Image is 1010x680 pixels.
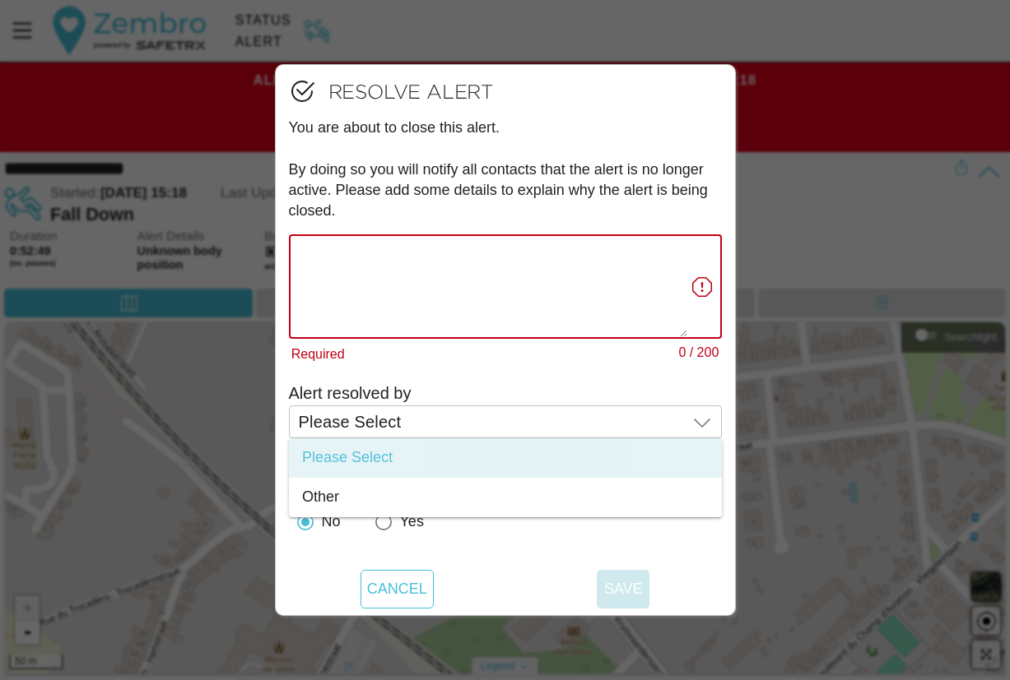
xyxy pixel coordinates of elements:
div: Required [291,347,673,363]
span: Please Select [299,414,402,429]
span: Please Select [302,449,393,465]
div: 0 / 200 [672,347,719,360]
div: No [289,506,341,539]
span: Save [603,570,643,608]
span: Resolve Alert [328,79,493,104]
span: Cancel [367,570,427,608]
button: Cancel [361,570,434,608]
p: You are about to close this alert. By doing so you will notify all contacts that the alert is no ... [289,118,722,221]
div: Yes [367,506,424,539]
div: Yes [400,512,424,531]
div: No [322,512,341,531]
span: Other [302,488,339,505]
label: Alert resolved by [289,384,412,402]
button: Save [597,570,649,608]
textarea: Required0 / 200 [299,236,687,337]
